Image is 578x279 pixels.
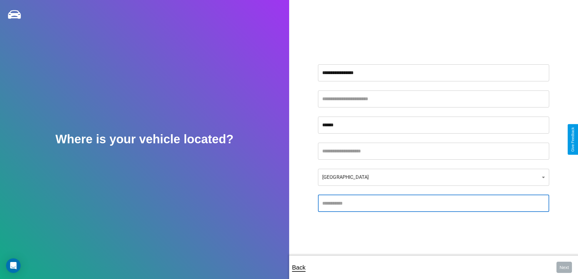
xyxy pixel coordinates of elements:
p: Back [292,262,306,273]
div: Give Feedback [571,127,575,152]
button: Next [556,262,572,273]
h2: Where is your vehicle located? [56,132,234,146]
div: [GEOGRAPHIC_DATA] [318,169,549,186]
div: Open Intercom Messenger [6,258,21,273]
